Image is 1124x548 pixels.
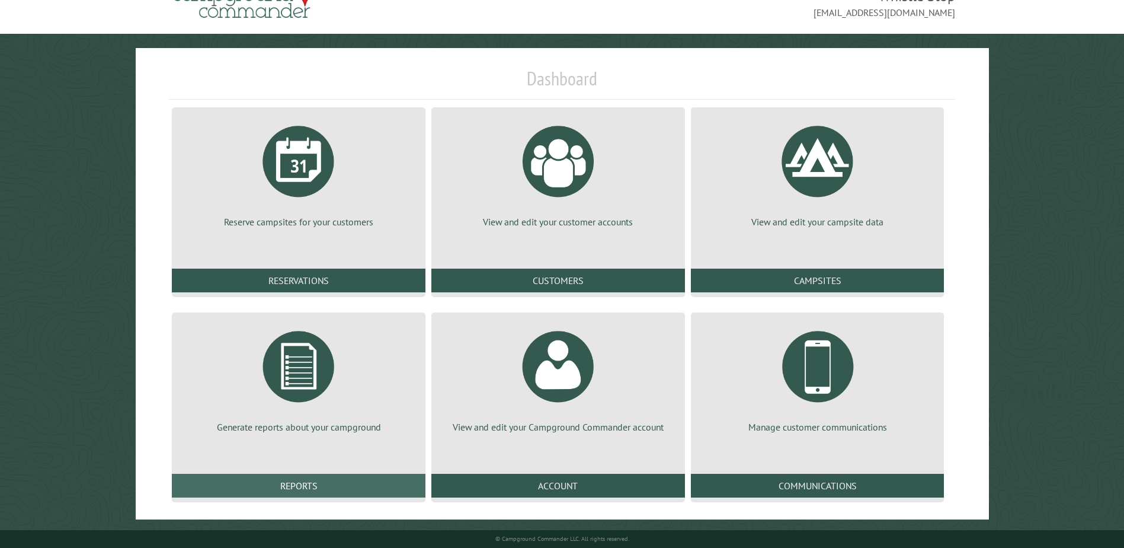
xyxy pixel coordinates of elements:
a: Customers [431,269,685,292]
a: Reservations [172,269,425,292]
h1: Dashboard [169,67,955,100]
small: © Campground Commander LLC. All rights reserved. [495,535,629,543]
p: Generate reports about your campground [186,420,411,434]
a: Campsites [691,269,944,292]
a: View and edit your campsite data [705,117,930,228]
a: Account [431,474,685,498]
p: View and edit your campsite data [705,215,930,228]
p: Reserve campsites for your customers [186,215,411,228]
a: View and edit your customer accounts [446,117,671,228]
a: Communications [691,474,944,498]
a: Generate reports about your campground [186,322,411,434]
p: View and edit your customer accounts [446,215,671,228]
a: Manage customer communications [705,322,930,434]
a: Reserve campsites for your customers [186,117,411,228]
a: Reports [172,474,425,498]
p: Manage customer communications [705,420,930,434]
a: View and edit your Campground Commander account [446,322,671,434]
p: View and edit your Campground Commander account [446,420,671,434]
